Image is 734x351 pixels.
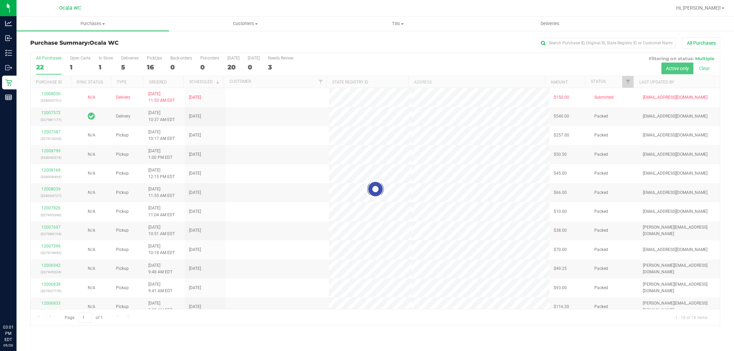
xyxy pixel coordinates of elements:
span: Purchases [17,21,169,27]
span: Tills [322,21,474,27]
span: Ocala WC [59,5,81,11]
inline-svg: Analytics [5,20,12,27]
input: Search Purchase ID, Original ID, State Registry ID or Customer Name... [538,38,676,48]
a: Purchases [17,17,169,31]
inline-svg: Outbound [5,64,12,71]
inline-svg: Retail [5,79,12,86]
inline-svg: Reports [5,94,12,101]
p: 03:01 PM EDT [3,324,13,343]
span: Hi, [PERSON_NAME]! [676,5,721,11]
p: 09/26 [3,343,13,348]
button: All Purchases [682,37,720,49]
a: Tills [321,17,474,31]
inline-svg: Inbound [5,35,12,42]
a: Deliveries [474,17,626,31]
span: Ocala WC [89,40,119,46]
inline-svg: Inventory [5,50,12,56]
iframe: Resource center [7,296,28,317]
span: Deliveries [531,21,569,27]
h3: Purchase Summary: [30,40,260,46]
span: Customers [169,21,321,27]
a: Customers [169,17,321,31]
